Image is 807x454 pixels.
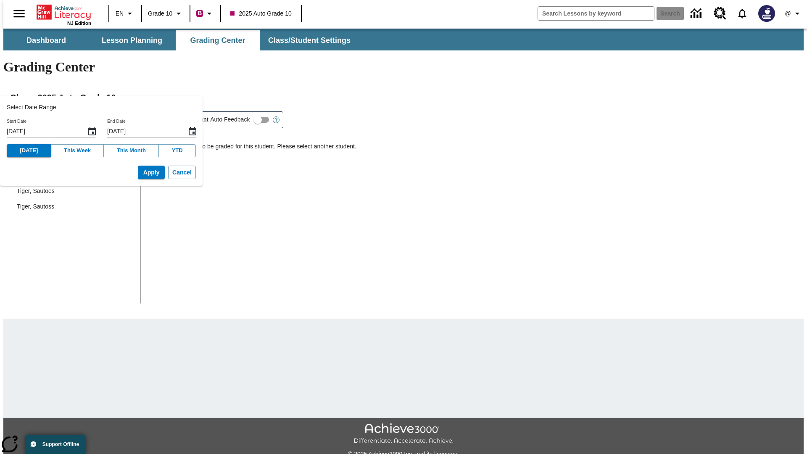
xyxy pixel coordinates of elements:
button: Profile/Settings [780,6,807,21]
span: NJ Edition [67,21,91,26]
span: Tiger, Sautoes [17,187,134,195]
div: Tiger, Sautoes [10,183,140,199]
h1: Grading Center [3,59,804,75]
button: Boost Class color is violet red. Change class color [193,6,218,21]
button: Dashboard [4,30,88,50]
button: YTD [158,144,196,157]
span: B [198,8,202,18]
a: Data Center [686,2,709,25]
a: Notifications [731,3,753,24]
span: Support Offline [42,441,79,447]
div: Tiger, Sautoss [10,199,140,214]
div: SubNavbar [3,30,358,50]
label: End Date [107,118,126,124]
h2: Select Date Range [7,103,196,112]
div: Home [37,3,91,26]
button: Class/Student Settings [261,30,357,50]
label: Start Date [7,118,26,124]
input: search field [538,7,654,20]
span: 2025 Auto Grade 10 [230,9,291,18]
img: Avatar [758,5,775,22]
span: EN [116,9,124,18]
button: Grade: Grade 10, Select a grade [145,6,187,21]
span: Auto Feedback [210,115,250,124]
button: Grading Center [176,30,260,50]
p: There is no work to be graded for this student. Please select another student. [156,142,797,157]
a: Home [37,4,91,21]
button: Open side menu [7,1,32,26]
button: Support Offline [25,435,86,454]
div: SubNavbar [3,29,804,50]
span: Tiger, Sautoss [17,202,134,211]
button: Open Help for Writing Assistant [269,112,283,128]
button: Start Date, Choose date, August 1, 2025, Selected [84,123,100,140]
a: Resource Center, Will open in new tab [709,2,731,25]
button: Apply [138,166,165,179]
button: This Month [103,144,159,157]
span: Grade 10 [148,9,172,18]
span: @ [785,9,791,18]
button: Language: EN, Select a language [112,6,139,21]
button: [DATE] [7,144,51,157]
button: Select a new avatar [753,3,780,24]
button: Cancel [168,166,196,179]
button: Lesson Planning [90,30,174,50]
button: End Date, Choose date, August 20, 2025, Selected [184,123,201,140]
button: This Week [51,144,104,157]
h2: Class : 2025 Auto Grade 10 [10,91,797,104]
img: Achieve3000 Differentiate Accelerate Achieve [353,423,454,445]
